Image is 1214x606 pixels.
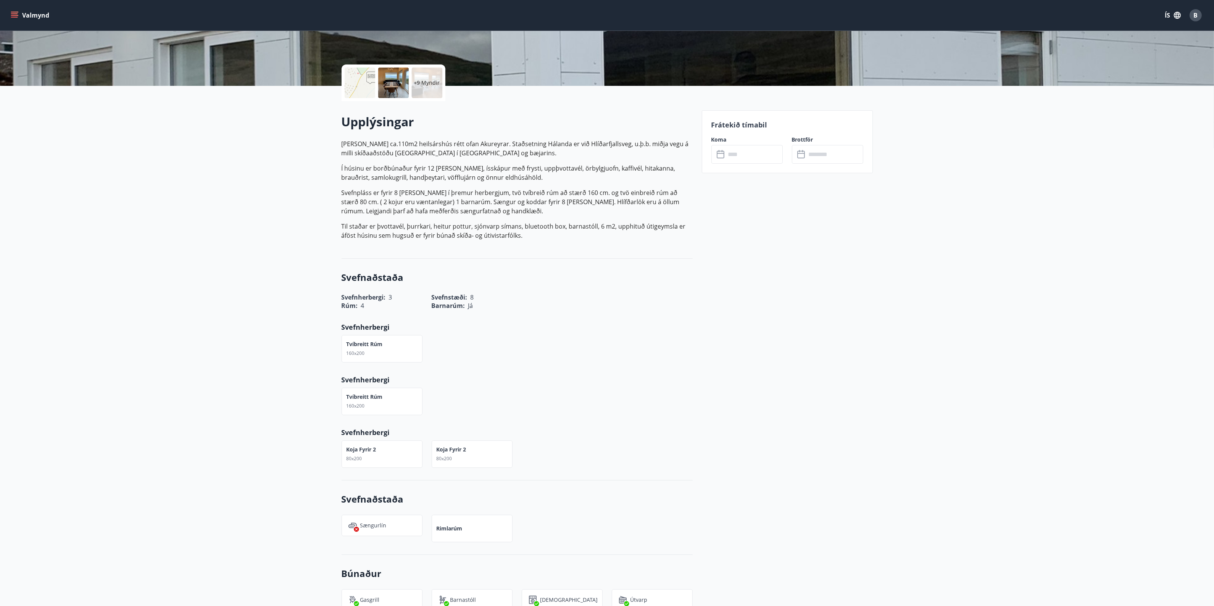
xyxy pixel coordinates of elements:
[1194,11,1198,19] span: B
[342,375,693,385] p: Svefnherbergi
[432,301,465,310] span: Barnarúm :
[361,301,364,310] span: 4
[618,595,627,604] img: HjsXMP79zaSHlY54vW4Et0sdqheuFiP1RYfGwuXf.svg
[342,222,693,240] p: Til staðar er þvottavél, þurrkari, heitur pottur, sjónvarp símans, bluetooth box, barnastóll, 6 m...
[437,455,452,462] span: 80x200
[630,596,648,604] p: Útvarp
[342,493,693,506] h3: Svefnaðstaða
[342,322,693,332] p: Svefnherbergi
[342,113,693,130] h2: Upplýsingar
[342,301,358,310] span: Rúm :
[348,595,357,604] img: ZXjrS3QKesehq6nQAPjaRuRTI364z8ohTALB4wBr.svg
[342,427,693,437] p: Svefnherbergi
[342,188,693,216] p: Svefnpláss er fyrir 8 [PERSON_NAME] í þremur herbergjum, tvö tvíbreið rúm að stærð 160 cm. og tvö...
[347,446,376,453] p: Koja fyrir 2
[468,301,473,310] span: Já
[360,522,387,529] p: Sængurlín
[438,595,447,604] img: ro1VYixuww4Qdd7lsw8J65QhOwJZ1j2DOUyXo3Mt.svg
[342,139,693,158] p: [PERSON_NAME] ca.110m2 heilsárshús rétt ofan Akureyrar. Staðsetning Hálanda er við Hlíðarfjallsve...
[1161,8,1185,22] button: ÍS
[1187,6,1205,24] button: B
[437,446,466,453] p: Koja fyrir 2
[450,596,476,604] p: Barnastóll
[347,393,383,401] p: Tvíbreitt rúm
[342,164,693,182] p: Í húsinu er borðbúnaður fyrir 12 [PERSON_NAME], ísskápur með frysti, uppþvottavél, örbylgjuofn, k...
[540,596,598,604] p: [DEMOGRAPHIC_DATA]
[711,136,783,143] label: Koma
[437,525,463,532] p: Rimlarúm
[9,8,52,22] button: menu
[342,567,693,580] h3: Búnaður
[347,340,383,348] p: Tvíbreitt rúm
[792,136,863,143] label: Brottför
[360,596,380,604] p: Gasgrill
[347,403,365,409] span: 160x200
[414,79,440,87] p: +9 Myndir
[348,521,357,530] img: voDv6cIEW3bUoUae2XJIjz6zjPXrrHmNT2GVdQ2h.svg
[711,120,863,130] p: Frátekið tímabil
[347,350,365,356] span: 160x200
[528,595,537,604] img: hddCLTAnxqFUMr1fxmbGG8zWilo2syolR0f9UjPn.svg
[347,455,362,462] span: 80x200
[342,271,693,284] h3: Svefnaðstaða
